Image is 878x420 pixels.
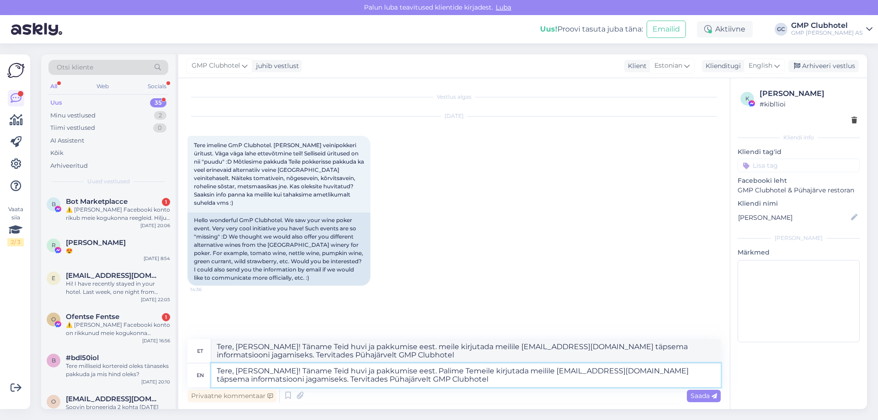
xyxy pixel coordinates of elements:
span: Estonian [654,61,682,71]
input: Lisa tag [738,159,860,172]
div: [DATE] 16:56 [142,337,170,344]
div: GMP Clubhotel [791,22,862,29]
span: o [51,398,56,405]
div: [DATE] [187,112,721,120]
div: 1 [162,313,170,321]
div: 35 [150,98,166,107]
div: [DATE] 20:06 [140,222,170,229]
div: Tiimi vestlused [50,123,95,133]
div: Arhiveeri vestlus [788,60,859,72]
div: Web [95,80,111,92]
span: Uued vestlused [87,177,130,186]
p: Kliendi tag'id [738,147,860,157]
span: Luba [493,3,514,11]
span: R [52,242,56,249]
div: [DATE] 22:05 [141,296,170,303]
div: Klienditugi [702,61,741,71]
div: All [48,80,59,92]
div: ⚠️ [PERSON_NAME] Facebooki konto rikub meie kogukonna reegleid. Hiljuti on meie süsteem saanud ka... [66,206,170,222]
span: Otsi kliente [57,63,93,72]
span: O [51,316,56,323]
div: Uus [50,98,62,107]
span: Tere imeline GmP Clubhotel. [PERSON_NAME] veinipokkeri üritust. Väga väga lahe ettevõtmine teil! ... [194,142,365,206]
div: Proovi tasuta juba täna: [540,24,643,35]
img: Askly Logo [7,62,25,79]
b: Uus! [540,25,557,33]
p: Facebooki leht [738,176,860,186]
div: Kliendi info [738,133,860,142]
div: Kõik [50,149,64,158]
div: Aktiivne [697,21,753,37]
div: [DATE] 20:10 [141,378,170,385]
div: juhib vestlust [252,61,299,71]
div: Klient [624,61,647,71]
div: AI Assistent [50,136,84,145]
div: # kibl1ioi [760,99,857,109]
div: Hello wonderful GmP Clubhotel. We saw your wine poker event. Very very cool initiative you have! ... [187,213,370,286]
p: Märkmed [738,248,860,257]
span: edgars.antonevics@gmail.com [66,271,161,280]
span: #bdl50iol [66,354,99,362]
div: Soovin broneerida 2 kohta [DATE] õhtusöögile Villu Veski kontsertiga. [66,403,170,420]
span: 14:36 [190,286,225,293]
div: 1 [162,198,170,206]
span: Riina Kangro [66,239,126,247]
div: Minu vestlused [50,111,96,120]
div: ⚠️ [PERSON_NAME] Facebooki konto on rikkunud meie kogukonna standardeid. Meie süsteem on saanud p... [66,321,170,337]
div: [PERSON_NAME] [760,88,857,99]
div: Hi! I have recently stayed in your hotel. Last week, one night from [DATE] to [DATE], room 18. Co... [66,280,170,296]
span: e [52,275,55,282]
span: English [749,61,772,71]
p: GMP Clubhotel & Pühajärve restoran [738,186,860,195]
span: olev@okoteh.ee [66,395,161,403]
div: GMP [PERSON_NAME] AS [791,29,862,37]
div: [DATE] 8:54 [144,255,170,262]
div: en [197,367,204,383]
div: 2 [154,111,166,120]
div: 2 / 3 [7,238,24,246]
div: GC [775,23,787,36]
p: Kliendi nimi [738,199,860,208]
span: b [52,357,56,364]
button: Emailid [647,21,686,38]
span: Bot Marketplacce [66,197,128,206]
span: GMP Clubhotel [192,61,240,71]
textarea: Tere, [PERSON_NAME]! Täname Teid huvi ja pakkumise eest. Palime Temeile kirjutada meilile [EMAIL_... [211,363,721,387]
div: Privaatne kommentaar [187,390,277,402]
textarea: Tere, [PERSON_NAME]! Täname Teid huvi ja pakkumise eest. meile kirjutada meilile [EMAIL_ADDRESS][... [211,339,721,363]
div: Vaata siia [7,205,24,246]
span: Ofentse Fentse [66,313,119,321]
span: k [745,95,750,102]
span: Saada [691,392,717,400]
input: Lisa nimi [738,213,849,223]
div: [PERSON_NAME] [738,234,860,242]
div: et [197,343,203,359]
div: 😍 [66,247,170,255]
div: Tere milliseid kortereid oleks tänaseks pakkuda ja mis hind oleks? [66,362,170,378]
div: Socials [146,80,168,92]
div: Arhiveeritud [50,161,88,170]
div: Vestlus algas [187,93,721,101]
a: GMP ClubhotelGMP [PERSON_NAME] AS [791,22,873,37]
span: B [52,201,56,207]
div: 0 [153,123,166,133]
